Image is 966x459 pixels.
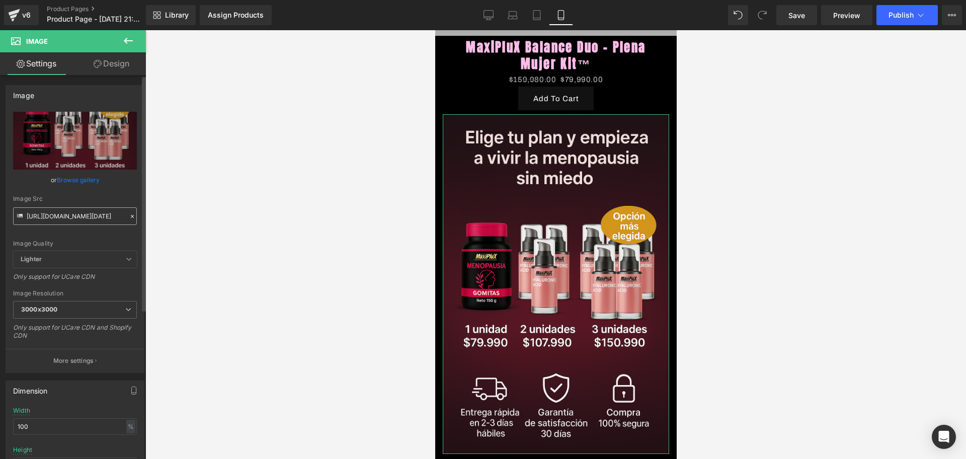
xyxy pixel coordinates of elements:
span: Preview [833,10,860,21]
button: Add To Cart [83,56,158,80]
div: Open Intercom Messenger [932,425,956,449]
button: More settings [6,349,144,372]
div: Image Resolution [13,290,137,297]
button: Publish [876,5,938,25]
div: Assign Products [208,11,264,19]
a: v6 [4,5,39,25]
a: Browse gallery [57,171,100,189]
div: or [13,175,137,185]
a: Tablet [525,5,549,25]
a: Design [75,52,148,75]
div: Height [13,446,32,453]
div: Dimension [13,381,48,395]
div: Width [13,407,30,414]
input: auto [13,418,137,435]
span: $159,980.00 [74,45,121,53]
a: Desktop [476,5,501,25]
b: Lighter [21,255,42,263]
span: Save [788,10,805,21]
span: $79,990.00 [125,43,168,56]
span: Library [165,11,189,20]
a: New Library [146,5,196,25]
button: Redo [752,5,772,25]
b: 3000x3000 [21,305,57,313]
div: % [126,420,135,433]
input: Link [13,207,137,225]
a: Mobile [549,5,573,25]
p: More settings [53,356,94,365]
div: Only support for UCare CDN [13,273,137,287]
span: Publish [889,11,914,19]
div: Only support for UCare CDN and Shopify CDN [13,324,137,346]
span: Image [26,37,48,45]
div: Image Quality [13,240,137,247]
a: MaxiPluX Balance Duo - Plena Mujer Kit™ [13,9,229,42]
a: Product Pages [47,5,163,13]
div: v6 [20,9,33,22]
button: Undo [728,5,748,25]
span: Product Page - [DATE] 21:45:08 [47,15,143,23]
div: Image [13,86,34,100]
button: More [942,5,962,25]
a: Laptop [501,5,525,25]
a: Preview [821,5,872,25]
div: Image Src [13,195,137,202]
